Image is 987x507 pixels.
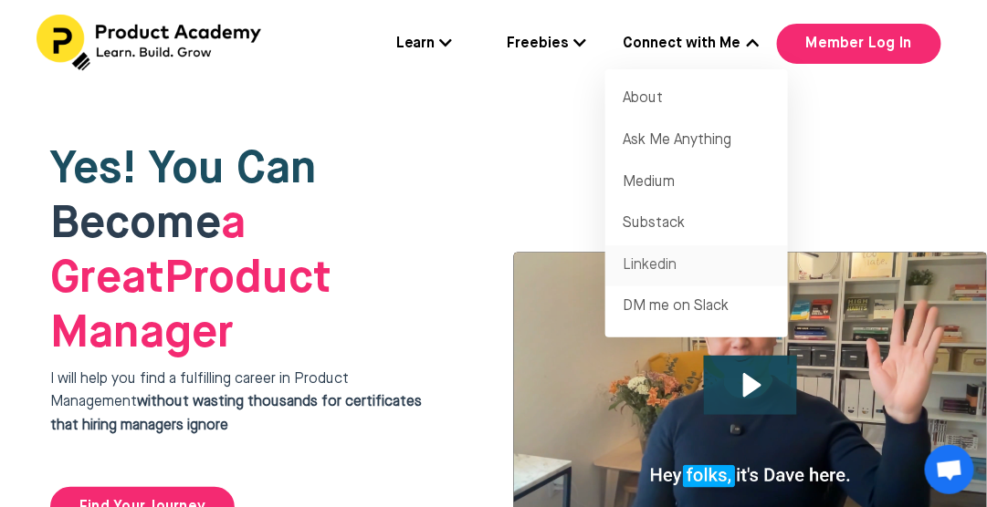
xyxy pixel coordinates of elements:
strong: a Great [50,202,246,302]
a: Substack [605,203,788,245]
img: Header Logo [37,15,265,71]
a: Freebies [508,33,587,57]
a: DM me on Slack [605,286,788,328]
div: Open chat [925,445,974,494]
span: Yes! You Can [50,147,317,192]
a: About [605,78,788,120]
a: Learn [396,33,453,57]
button: Play Video: file-uploads/sites/127338/video/4ffeae-3e1-a2cd-5ad6-eac528a42_Why_I_built_product_ac... [704,356,797,415]
span: Become [50,202,221,247]
strong: without wasting thousands for certificates that hiring managers ignore [50,395,422,433]
span: Product Manager [50,202,331,357]
a: Member Log In [777,24,941,64]
span: I will help you find a fulfilling career in Product Management [50,372,422,433]
a: Connect with Me [624,33,759,57]
a: Medium [605,162,788,204]
a: Ask Me Anything [605,120,788,162]
a: Linkedin [605,245,788,287]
